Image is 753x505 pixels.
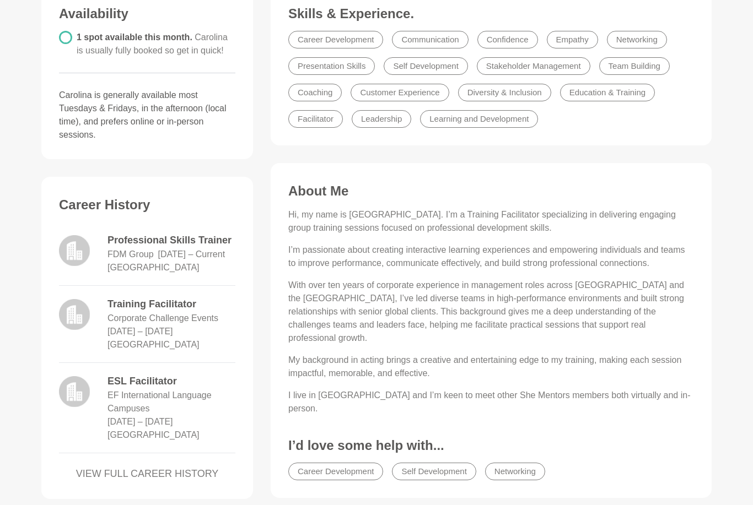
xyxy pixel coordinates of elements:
[107,248,154,261] dd: FDM Group
[107,233,235,248] dd: Professional Skills Trainer
[107,312,218,325] dd: Corporate Challenge Events
[59,89,235,142] p: Carolina is generally available most Tuesdays & Fridays, in the afternoon (local time), and prefe...
[158,249,225,259] time: [DATE] – Current
[59,6,235,22] h3: Availability
[107,417,173,426] time: [DATE] – [DATE]
[107,297,235,312] dd: Training Facilitator
[288,6,694,22] h3: Skills & Experience.
[107,327,173,336] time: [DATE] – [DATE]
[288,354,694,380] p: My background in acting brings a creative and entertaining edge to my training, making each sessi...
[107,389,235,415] dd: EF International Language Campuses
[288,243,694,270] p: I’m passionate about creating interactive learning experiences and empowering individuals and tea...
[107,374,235,389] dd: ESL Facilitator
[107,428,200,442] dd: [GEOGRAPHIC_DATA]
[59,376,90,407] img: logo
[59,235,90,266] img: logo
[288,437,694,454] h3: I’d love some help with...
[288,208,694,235] p: Hi, my name is [GEOGRAPHIC_DATA]. I’m a Training Facilitator specializing in delivering engaging ...
[288,389,694,415] p: I live in [GEOGRAPHIC_DATA] and I’m keen to meet other She Mentors members both virtually and in-...
[77,32,228,55] span: 1 spot available this month.
[288,279,694,345] p: With over ten years of corporate experience in management roles across [GEOGRAPHIC_DATA] and the ...
[107,415,173,428] dd: September 2019 – May 2020
[107,261,200,274] dd: [GEOGRAPHIC_DATA]
[107,338,200,351] dd: [GEOGRAPHIC_DATA]
[77,32,228,55] span: Carolina is usually fully booked so get in quick!
[158,248,225,261] dd: July 2021 – Current
[59,197,235,213] h3: Career History
[288,183,694,199] h3: About Me
[107,325,173,338] dd: May 2021 – July 2021
[59,466,235,481] a: VIEW FULL CAREER HISTORY
[59,299,90,330] img: logo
